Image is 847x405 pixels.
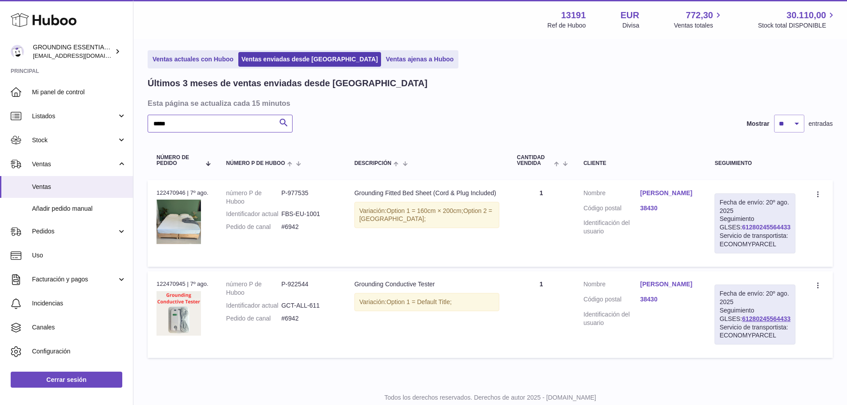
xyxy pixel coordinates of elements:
[508,271,575,358] td: 1
[33,52,131,59] span: [EMAIL_ADDRESS][DOMAIN_NAME]
[281,314,337,323] dd: #6942
[354,293,499,311] div: Variación:
[715,160,795,166] div: Seguimiento
[758,21,836,30] span: Stock total DISPONIBLE
[583,160,697,166] div: Cliente
[226,223,281,231] dt: Pedido de canal
[32,88,126,96] span: Mi panel de control
[281,210,337,218] dd: FBS-EU-1001
[157,200,201,244] img: 1_bbc576a6-fa74-48b6-88c8-d83bbcca0799.jpg
[583,295,640,306] dt: Código postal
[742,315,791,322] a: 61280245564433
[226,301,281,310] dt: Identificador actual
[157,189,209,197] div: 122470946 | 7º ago.
[32,112,117,120] span: Listados
[715,193,795,253] div: Seguimiento GLSES:
[281,223,337,231] dd: #6942
[32,251,126,260] span: Uso
[11,372,122,388] a: Cerrar sesión
[640,204,697,213] a: 38430
[32,205,126,213] span: Añadir pedido manual
[226,280,281,297] dt: número P de Huboo
[226,160,285,166] span: número P de Huboo
[354,160,391,166] span: Descripción
[386,207,463,214] span: Option 1 = 160cm × 200cm;
[747,120,769,128] label: Mostrar
[715,285,795,345] div: Seguimiento GLSES:
[354,280,499,289] div: Grounding Conductive Tester
[640,189,697,197] a: [PERSON_NAME]
[157,280,209,288] div: 122470945 | 7º ago.
[508,180,575,267] td: 1
[33,43,113,60] div: GROUNDING ESSENTIALS INTERNATIONAL SLU
[140,393,840,402] p: Todos los derechos reservados. Derechos de autor 2025 - [DOMAIN_NAME]
[281,189,337,206] dd: P-977535
[640,295,697,304] a: 38430
[583,189,640,200] dt: Nombre
[32,323,126,332] span: Canales
[32,183,126,191] span: Ventas
[674,9,723,30] a: 772,30 Ventas totales
[583,204,640,215] dt: Código postal
[383,52,457,67] a: Ventas ajenas a Huboo
[386,298,452,305] span: Option 1 = Default Title;
[719,198,791,215] div: Fecha de envío: 20º ago. 2025
[517,155,552,166] span: Cantidad vendida
[226,189,281,206] dt: número P de Huboo
[640,280,697,289] a: [PERSON_NAME]
[787,9,826,21] span: 30.110,00
[354,189,499,197] div: Grounding Fitted Bed Sheet (Cord & Plug Included)
[686,9,713,21] span: 772,30
[238,52,381,67] a: Ventas enviadas desde [GEOGRAPHIC_DATA]
[583,280,640,291] dt: Nombre
[719,289,791,306] div: Fecha de envío: 20º ago. 2025
[32,227,117,236] span: Pedidos
[281,301,337,310] dd: GCT-ALL-611
[622,21,639,30] div: Divisa
[226,210,281,218] dt: Identificador actual
[11,45,24,58] img: internalAdmin-13191@internal.huboo.com
[354,202,499,229] div: Variación:
[32,299,126,308] span: Incidencias
[621,9,639,21] strong: EUR
[583,219,640,236] dt: Identificación del usuario
[674,21,723,30] span: Ventas totales
[148,98,831,108] h3: Esta página se actualiza cada 15 minutos
[281,280,337,297] dd: P-922544
[742,224,791,231] a: 61280245564433
[719,232,791,249] div: Servicio de transportista: ECONOMYPARCEL
[32,160,117,168] span: Ventas
[758,9,836,30] a: 30.110,00 Stock total DISPONIBLE
[148,77,427,89] h2: Últimos 3 meses de ventas enviadas desde [GEOGRAPHIC_DATA]
[226,314,281,323] dt: Pedido de canal
[719,323,791,340] div: Servicio de transportista: ECONOMYPARCEL
[149,52,237,67] a: Ventas actuales con Huboo
[547,21,586,30] div: Ref de Huboo
[809,120,833,128] span: entradas
[32,136,117,144] span: Stock
[157,291,201,336] img: 131911721137804.jpg
[583,310,640,327] dt: Identificación del usuario
[157,155,201,166] span: Número de pedido
[32,347,126,356] span: Configuración
[561,9,586,21] strong: 13191
[32,275,117,284] span: Facturación y pagos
